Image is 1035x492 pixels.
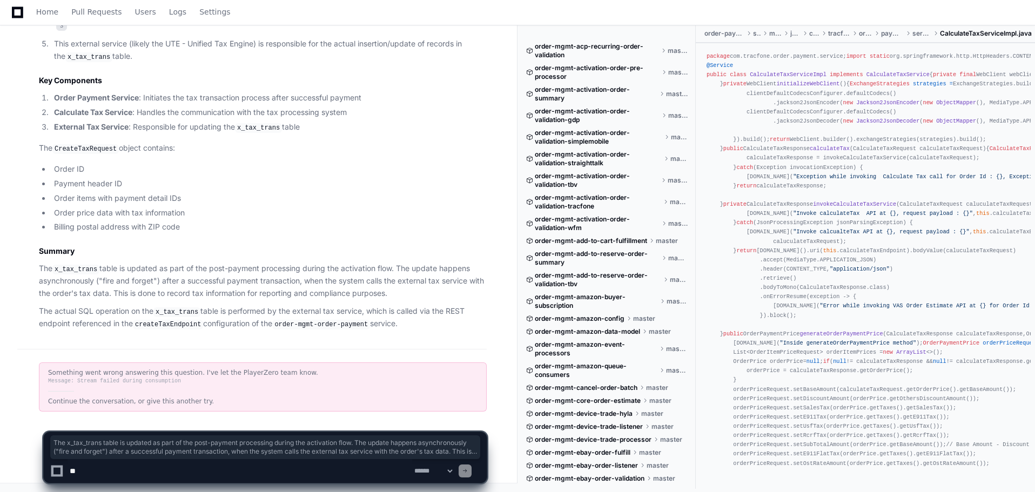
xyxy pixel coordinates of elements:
span: order-mgmt-add-to-reserve-order-summary [535,250,660,267]
span: master [633,314,655,323]
span: order-mgmt-device-trade-hyla [535,409,633,418]
span: return [736,183,756,189]
span: package [707,53,730,59]
span: ExchangeStrategies [850,80,910,87]
span: order-mgmt-activation-order-validation-gdp [535,107,660,124]
span: order-mgmt-add-to-cart-fulfillment [535,237,647,245]
span: order-mgmt-cancel-order-batch [535,383,637,392]
div: Something went wrong answering this question. I've let the PlayerZero team know. [48,368,478,377]
span: master [668,111,688,120]
span: ObjectMapper [936,99,976,105]
span: ObjectMapper [936,118,976,124]
span: if [823,358,830,365]
span: invokeCalculateTaxService [813,201,896,207]
span: master [656,237,678,245]
strong: Order Payment Service [54,93,139,102]
span: Settings [199,9,230,15]
span: Pull Requests [71,9,122,15]
span: initializeWebClient [776,80,839,87]
span: order-payment [704,29,744,38]
span: master [649,327,671,336]
span: catch [736,164,753,170]
span: order-mgmt-activation-order-validation-tracfone [535,193,661,211]
span: null [807,358,820,365]
span: implements [830,71,863,78]
span: src [753,29,761,38]
span: master [670,198,688,206]
span: payment [881,29,904,38]
h2: Summary [39,246,487,257]
span: master [646,383,668,392]
span: () [839,80,846,87]
div: Message: Stream failed during consumption [48,377,478,386]
span: order-mgmt-amazon-buyer-subscription [535,293,658,310]
li: Order ID [51,163,487,176]
code: x_tax_trans [52,265,99,274]
span: order-mgmt-amazon-event-processors [535,340,657,358]
strong: Calculate Tax Service [54,107,132,117]
span: master [668,254,688,262]
span: this [973,228,986,235]
span: calculateTax [810,145,850,152]
span: CalculateTaxService [866,71,930,78]
strong: External Tax Service [54,122,129,131]
span: this [976,210,990,217]
span: java [790,29,801,38]
span: CalculateTaxServiceImpl [750,71,826,78]
span: order-mgmt-amazon-queue-consumers [535,362,657,379]
span: order-mgmt-core-order-estimate [535,396,641,405]
span: master [667,297,688,306]
span: @Service [707,62,733,69]
li: : Responsible for updating the table [51,121,487,134]
span: null [933,358,946,365]
span: master [666,366,688,375]
span: new [883,349,893,355]
span: return [770,136,790,143]
span: strategies [913,80,946,87]
p: This external service (likely the UTE - Unified Tax Engine) is responsible for the actual inserti... [54,38,487,63]
span: public [723,331,743,337]
span: "Inside generateOrderPaymentPrice method" [780,340,917,346]
span: final [959,71,976,78]
span: OrderPaymentPrice [923,340,979,346]
li: Payment header ID [51,178,487,190]
span: null [833,358,846,365]
span: order-mgmt-amazon-config [535,314,624,323]
span: order-mgmt-amazon-data-model [535,327,640,336]
span: public [707,71,727,78]
span: ArrayList [896,349,926,355]
span: order [859,29,872,38]
li: : Handles the communication with the tax processing system [51,106,487,119]
span: tracfone [828,29,850,38]
span: main [769,29,781,38]
span: private [933,71,956,78]
span: new [843,99,853,105]
span: return [736,247,756,253]
span: generateOrderPaymentPrice [800,331,883,337]
span: Logs [169,9,186,15]
code: createTaxEndpoint [133,320,203,329]
span: order-mgmt-activation-order-validation-tbv [535,172,659,189]
span: master [668,176,688,185]
code: CreateTaxRequest [52,144,119,154]
li: Order price data with tax information [51,207,487,219]
li: : Initiates the tax transaction process after successful payment [51,92,487,104]
span: = [950,80,953,87]
span: new [843,118,853,124]
span: private [723,80,747,87]
span: order-mgmt-activation-order-validation-simplemobile [535,129,662,146]
span: order-mgmt-activation-order-pre-processor [535,64,660,81]
span: private [723,201,747,207]
span: master [671,133,688,141]
span: Home [36,9,58,15]
code: x_tax_trans [153,307,200,317]
span: master [670,275,688,284]
span: master [641,409,663,418]
p: The table is updated as part of the post-payment processing during the activation flow. The updat... [39,262,487,300]
span: The x_tax_trans table is updated as part of the post-payment processing during the activation flo... [53,439,477,456]
li: Order items with payment detail IDs [51,192,487,205]
span: static [870,53,890,59]
span: "Invoke calcualteTax API at {}, request payload : {}" [793,228,970,235]
li: Billing postal address with ZIP code [51,221,487,233]
span: master [666,90,688,98]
